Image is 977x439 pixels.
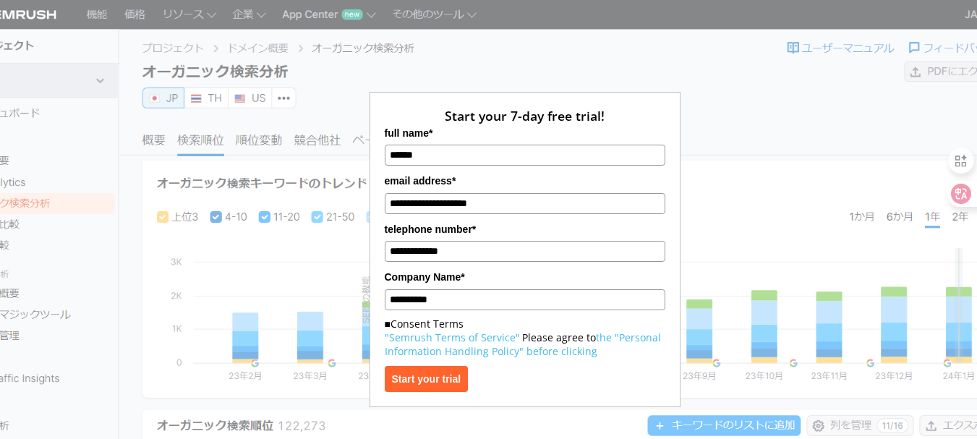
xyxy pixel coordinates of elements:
font: email address* [385,175,456,187]
button: Start your trial [385,366,469,392]
font: Please agree to [522,331,596,344]
font: Start your trial [392,373,461,385]
font: Company Name* [385,271,465,283]
a: "Semrush Terms of Service" [385,331,520,344]
font: full name* [385,127,433,139]
a: the "Personal Information Handling Policy" before clicking [385,331,661,358]
font: ■Consent Terms [385,317,464,331]
font: Start your 7-day free trial! [445,107,605,124]
font: telephone number* [385,223,477,235]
